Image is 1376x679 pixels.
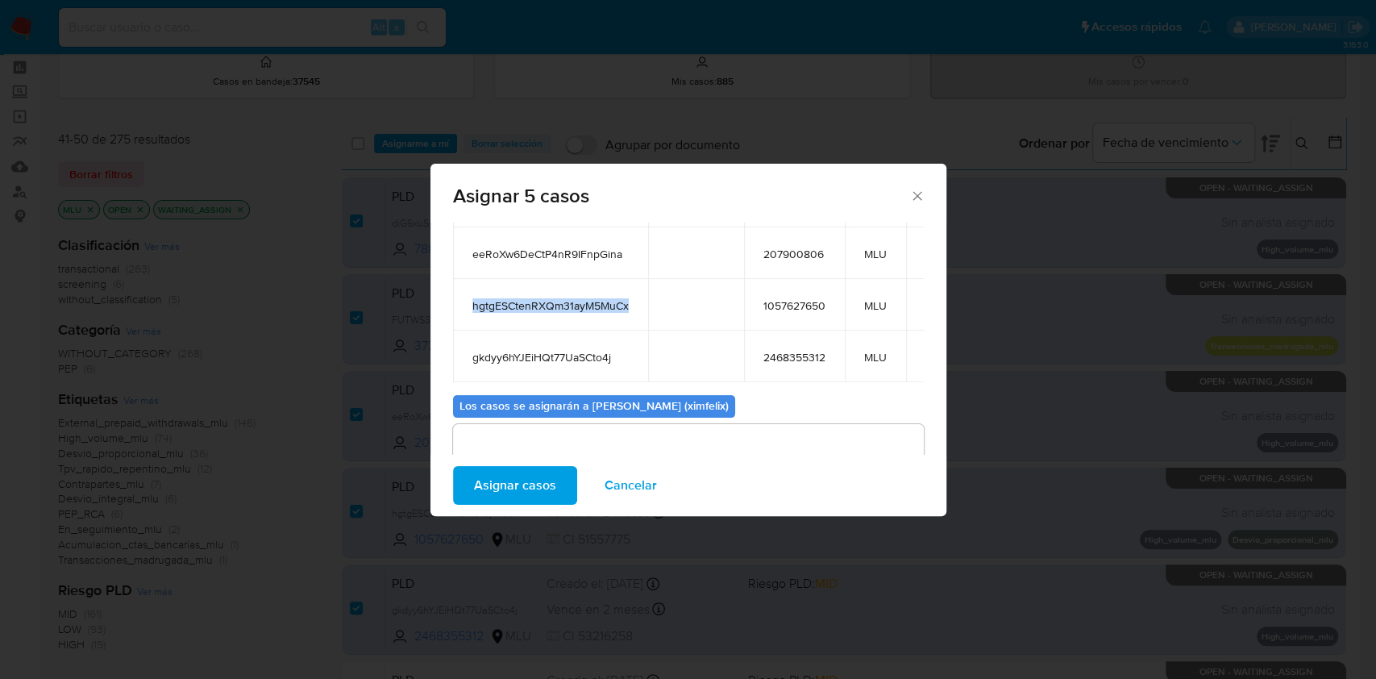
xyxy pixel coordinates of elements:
span: gkdyy6hYJEiHQt77UaSCto4j [472,350,629,364]
span: MLU [864,247,887,261]
button: Asignar casos [453,466,577,505]
span: hgtgESCtenRXQm31ayM5MuCx [472,298,629,313]
span: 2468355312 [763,350,825,364]
div: assign-modal [430,164,946,516]
button: Cerrar ventana [909,188,924,202]
b: Los casos se asignarán a [PERSON_NAME] (ximfelix) [459,398,729,414]
span: eeRoXw6DeCtP4nR9IFnpGina [472,247,629,261]
span: MLU [864,298,887,313]
span: Asignar 5 casos [453,186,910,206]
span: MLU [864,350,887,364]
span: Asignar casos [474,468,556,503]
button: Cancelar [584,466,678,505]
span: 1057627650 [763,298,825,313]
span: Cancelar [605,468,657,503]
span: 207900806 [763,247,825,261]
